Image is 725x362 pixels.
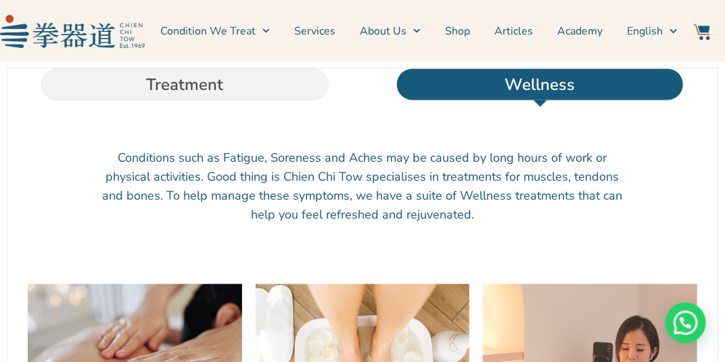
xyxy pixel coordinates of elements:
[102,148,623,224] p: Conditions such as Fatigue, Soreness and Aches may be caused by long hours of work or physical ac...
[151,14,677,48] nav: Menu
[557,14,603,48] a: Academy
[294,14,335,48] a: Services
[445,14,470,48] a: Shop
[360,14,421,48] a: About Us
[627,23,663,39] span: English
[694,24,710,40] img: Website Icon-03
[494,14,533,48] a: Articles
[160,14,270,48] a: Condition We Treat
[627,14,677,48] a: English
